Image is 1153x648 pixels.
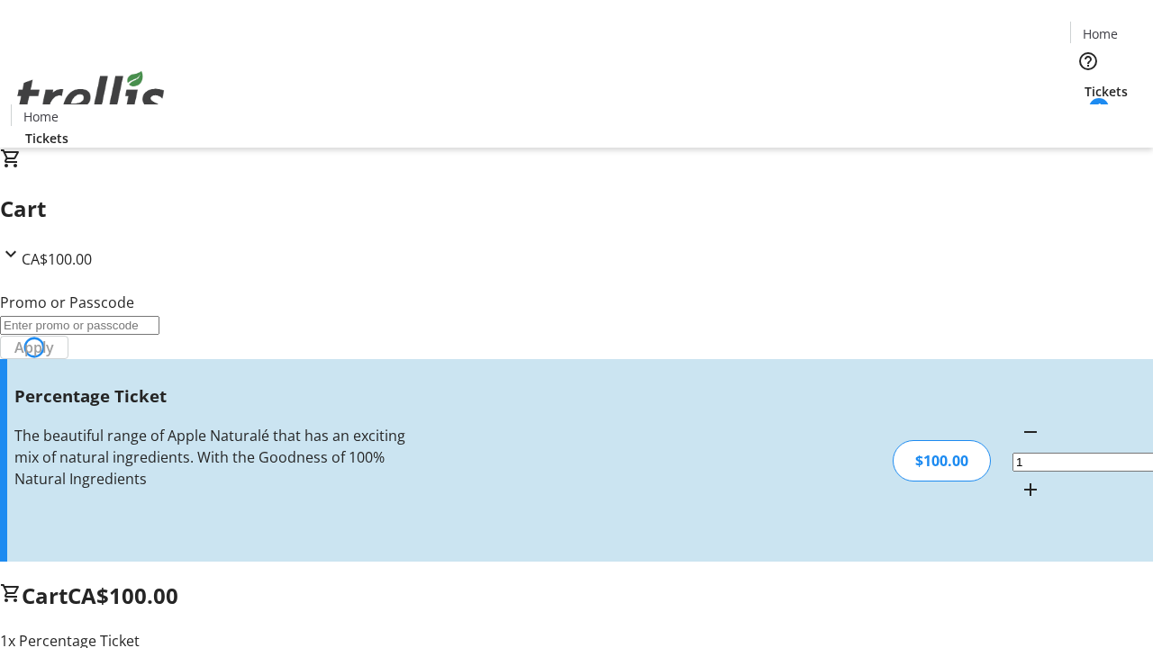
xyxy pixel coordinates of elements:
[1012,414,1049,450] button: Decrement by one
[22,249,92,269] span: CA$100.00
[1012,472,1049,508] button: Increment by one
[12,107,69,126] a: Home
[14,383,408,409] h3: Percentage Ticket
[23,107,59,126] span: Home
[1071,24,1129,43] a: Home
[14,425,408,490] div: The beautiful range of Apple Naturalé that has an exciting mix of natural ingredients. With the G...
[11,51,171,141] img: Orient E2E Organization MorWpmMO7W's Logo
[893,440,991,481] div: $100.00
[1085,82,1128,101] span: Tickets
[1070,101,1106,137] button: Cart
[25,129,68,148] span: Tickets
[1070,43,1106,79] button: Help
[1070,82,1142,101] a: Tickets
[11,129,83,148] a: Tickets
[1083,24,1118,43] span: Home
[68,580,178,610] span: CA$100.00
